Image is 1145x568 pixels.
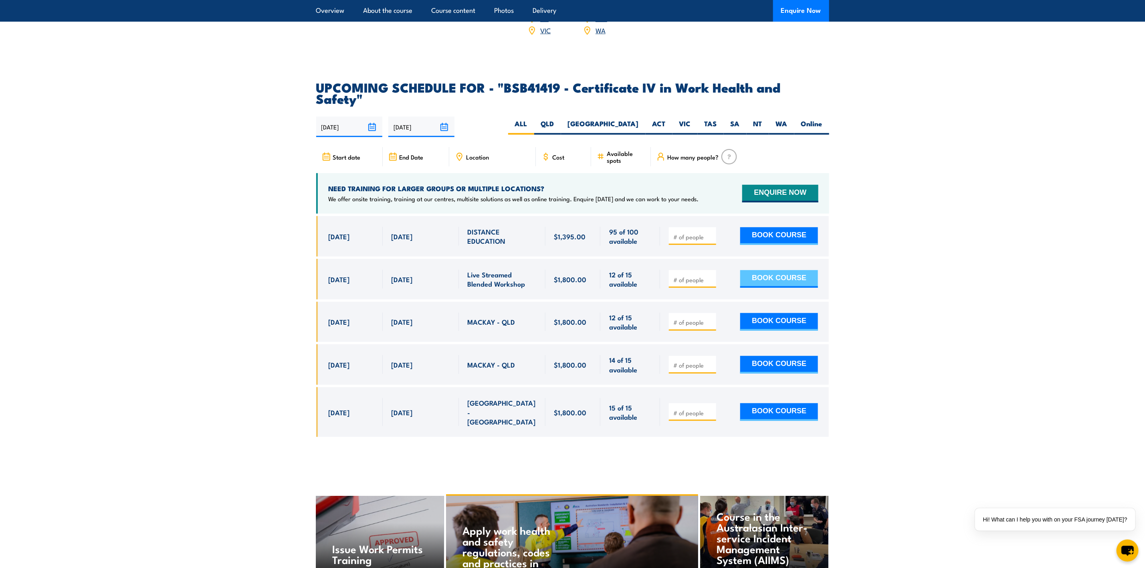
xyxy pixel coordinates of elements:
[673,233,713,241] input: # of people
[388,117,454,137] input: To date
[609,355,651,374] span: 14 of 15 available
[554,317,587,326] span: $1,800.00
[794,119,829,135] label: Online
[468,270,537,289] span: Live Streamed Blended Workshop
[466,154,489,160] span: Location
[1117,540,1139,562] button: chat-button
[747,119,769,135] label: NT
[724,119,747,135] label: SA
[554,232,586,241] span: $1,395.00
[329,275,350,284] span: [DATE]
[392,232,413,241] span: [DATE]
[717,511,812,565] h4: Course in the Australasian Inter-service Incident Management System (AIIMS)
[740,356,818,374] button: BOOK COURSE
[468,398,537,426] span: [GEOGRAPHIC_DATA] - [GEOGRAPHIC_DATA]
[609,313,651,332] span: 12 of 15 available
[673,409,713,417] input: # of people
[609,227,651,246] span: 95 of 100 available
[673,318,713,326] input: # of people
[329,317,350,326] span: [DATE]
[329,408,350,417] span: [DATE]
[673,361,713,369] input: # of people
[769,119,794,135] label: WA
[392,360,413,369] span: [DATE]
[607,150,645,164] span: Available spots
[468,227,537,246] span: DISTANCE EDUCATION
[740,313,818,331] button: BOOK COURSE
[668,154,719,160] span: How many people?
[673,276,713,284] input: # of people
[534,119,561,135] label: QLD
[468,360,515,369] span: MACKAY - QLD
[540,25,551,35] a: VIC
[508,119,534,135] label: ALL
[392,317,413,326] span: [DATE]
[740,270,818,288] button: BOOK COURSE
[698,119,724,135] label: TAS
[740,227,818,245] button: BOOK COURSE
[609,403,651,422] span: 15 of 15 available
[554,360,587,369] span: $1,800.00
[392,275,413,284] span: [DATE]
[316,117,382,137] input: From date
[400,154,424,160] span: End Date
[609,270,651,289] span: 12 of 15 available
[329,360,350,369] span: [DATE]
[333,154,361,160] span: Start date
[329,195,699,203] p: We offer onsite training, training at our centres, multisite solutions as well as online training...
[742,185,818,202] button: ENQUIRE NOW
[332,543,427,565] h4: Issue Work Permits Training
[975,508,1135,531] div: Hi! What can I help you with on your FSA journey [DATE]?
[596,25,606,35] a: WA
[561,119,646,135] label: [GEOGRAPHIC_DATA]
[329,232,350,241] span: [DATE]
[553,154,565,160] span: Cost
[672,119,698,135] label: VIC
[554,408,587,417] span: $1,800.00
[554,275,587,284] span: $1,800.00
[392,408,413,417] span: [DATE]
[329,184,699,193] h4: NEED TRAINING FOR LARGER GROUPS OR MULTIPLE LOCATIONS?
[316,81,829,104] h2: UPCOMING SCHEDULE FOR - "BSB41419 - Certificate IV in Work Health and Safety"
[468,317,515,326] span: MACKAY - QLD
[740,403,818,421] button: BOOK COURSE
[646,119,672,135] label: ACT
